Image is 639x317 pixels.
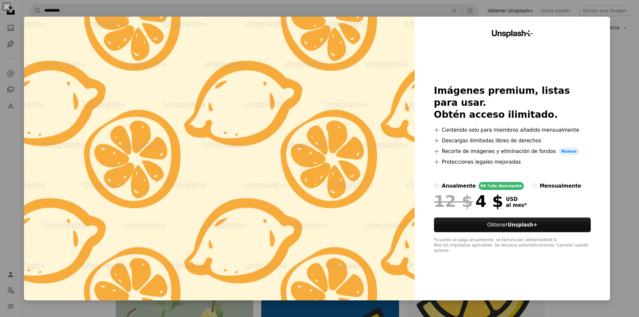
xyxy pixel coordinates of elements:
[442,182,476,190] div: anualmente
[434,126,591,134] li: Contenido solo para miembros añadido mensualmente
[434,137,591,145] li: Descargas ilimitadas libres de derechos
[506,202,527,208] span: al mes *
[434,218,591,232] button: ObtenerUnsplash+
[434,193,503,210] div: 4 $
[434,158,591,166] li: Protecciones legales mejoradas
[434,147,591,155] li: Recorte de imágenes y eliminación de fondos
[479,182,524,190] div: 66 % de descuento
[434,183,439,189] input: anualmente66 %de descuento
[434,238,591,253] div: *Cuando se paga anualmente, se factura por adelantado 48 $ Más los impuestos aplicables. Se renue...
[532,183,537,189] input: mensualmente
[506,196,527,202] span: USD
[508,222,537,228] strong: Unsplash+
[540,182,581,190] div: mensualmente
[434,193,473,210] span: 12 $
[558,147,579,155] span: Nuevo
[434,85,591,121] h2: Imágenes premium, listas para usar. Obtén acceso ilimitado.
